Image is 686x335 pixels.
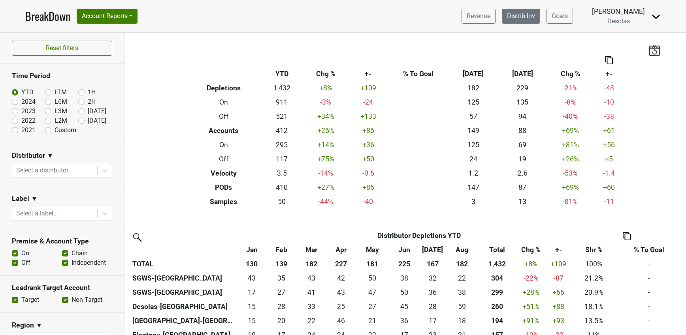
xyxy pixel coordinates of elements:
[268,301,294,312] div: 28
[186,95,261,109] th: On
[298,301,325,312] div: 33
[448,301,476,312] div: 59
[327,299,356,314] td: 24.668
[268,273,294,283] div: 35
[21,107,36,116] label: 2023
[605,56,613,64] img: Copy to clipboard
[267,228,571,243] th: Distributor Depletions YTD
[548,301,570,312] div: +88
[516,285,545,299] td: +28 %
[261,67,303,81] th: YTD
[594,95,625,109] td: -10
[355,314,389,328] td: 20.5
[571,299,616,314] td: 18.1%
[446,299,477,314] td: 58.502
[389,271,419,285] td: 38
[391,301,417,312] div: 45
[267,271,296,285] td: 34.672
[547,9,573,24] a: Goals
[12,41,112,56] button: Reset filters
[55,107,67,116] label: L3M
[72,295,102,305] label: Non-Target
[478,314,516,328] th: 194.000
[571,243,616,257] th: Shr %: activate to sort column ascending
[516,271,545,285] td: -22 %
[21,249,29,258] label: On
[261,152,303,166] td: 117
[498,67,547,81] th: [DATE]
[480,316,514,326] div: 194
[548,273,570,283] div: -87
[498,195,547,209] td: 13
[268,316,294,326] div: 20
[186,180,261,195] th: PODs
[546,243,571,257] th: +-: activate to sort column ascending
[296,243,327,257] th: Mar: activate to sort column ascending
[547,124,594,138] td: +69 %
[72,249,88,258] label: Chain
[239,316,265,326] div: 15
[267,314,296,328] td: 20
[446,257,477,271] th: 182
[448,273,476,283] div: 22
[237,299,267,314] td: 15.002
[296,299,327,314] td: 32.671
[186,166,261,180] th: Velocity
[349,67,388,81] th: +-
[21,125,36,135] label: 2021
[349,166,388,180] td: -0.6
[421,316,444,326] div: 17
[55,125,76,135] label: Custom
[548,287,570,298] div: +66
[130,257,237,271] th: TOTAL
[355,271,389,285] td: 49.501
[478,285,516,299] th: 299.167
[616,314,682,328] td: -
[186,124,261,138] th: Accounts
[421,301,444,312] div: 28
[498,152,547,166] td: 19
[130,243,237,257] th: &nbsp;: activate to sort column ascending
[186,152,261,166] th: Off
[648,45,660,56] img: last_updated_date
[329,287,353,298] div: 43
[550,260,566,268] span: +109
[449,152,498,166] td: 24
[303,67,349,81] th: Chg %
[391,287,417,298] div: 50
[419,257,446,271] th: 167
[349,95,388,109] td: -24
[607,17,630,25] span: Desolas
[261,109,303,124] td: 521
[571,285,616,299] td: 20.9%
[25,8,70,24] a: BreakDown
[462,9,496,24] a: Revenue
[77,9,138,24] button: Account Reports
[303,195,349,209] td: -44 %
[355,285,389,299] td: 47.167
[547,95,594,109] td: -8 %
[389,314,419,328] td: 36
[480,287,514,298] div: 299
[296,271,327,285] td: 43.166
[296,285,327,299] td: 40.667
[12,72,112,80] h3: Time Period
[478,257,516,271] th: 1,432
[329,273,353,283] div: 42
[130,299,237,314] th: Desolas-[GEOGRAPHIC_DATA]
[421,273,444,283] div: 32
[261,138,303,152] td: 295
[449,124,498,138] td: 149
[357,301,387,312] div: 27
[349,195,388,209] td: -40
[261,166,303,180] td: 3.5
[391,316,417,326] div: 36
[237,271,267,285] td: 42.99
[130,314,237,328] th: [GEOGRAPHIC_DATA]-[GEOGRAPHIC_DATA]
[12,237,112,245] h3: Premise & Account Type
[449,166,498,180] td: 1.2
[130,285,237,299] th: SGWS-[GEOGRAPHIC_DATA]
[303,81,349,95] td: +8 %
[12,152,45,160] h3: Distributor
[296,314,327,328] td: 22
